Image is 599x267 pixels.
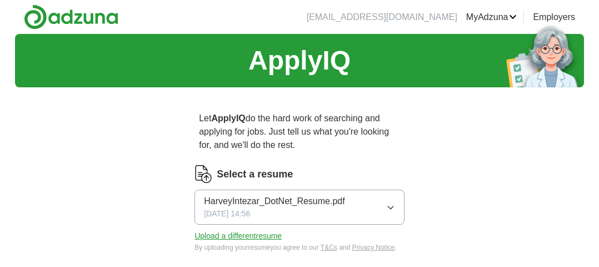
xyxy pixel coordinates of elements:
[533,11,575,24] a: Employers
[248,41,351,81] h1: ApplyIQ
[194,190,405,225] button: HarveyIntezar_DotNet_Resume.pdf[DATE] 14:56
[194,107,405,156] p: Let do the hard work of searching and applying for jobs. Just tell us what you're looking for, an...
[307,11,457,24] li: [EMAIL_ADDRESS][DOMAIN_NAME]
[352,244,395,251] a: Privacy Notice
[194,243,405,253] div: By uploading your resume you agree to our and .
[466,11,517,24] a: MyAdzuna
[321,244,337,251] a: T&Cs
[211,113,245,123] strong: ApplyIQ
[194,165,212,183] img: CV Icon
[217,167,293,182] label: Select a resume
[204,195,345,208] span: HarveyIntezar_DotNet_Resume.pdf
[204,208,250,220] span: [DATE] 14:56
[24,4,118,29] img: Adzuna logo
[194,230,282,242] button: Upload a differentresume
